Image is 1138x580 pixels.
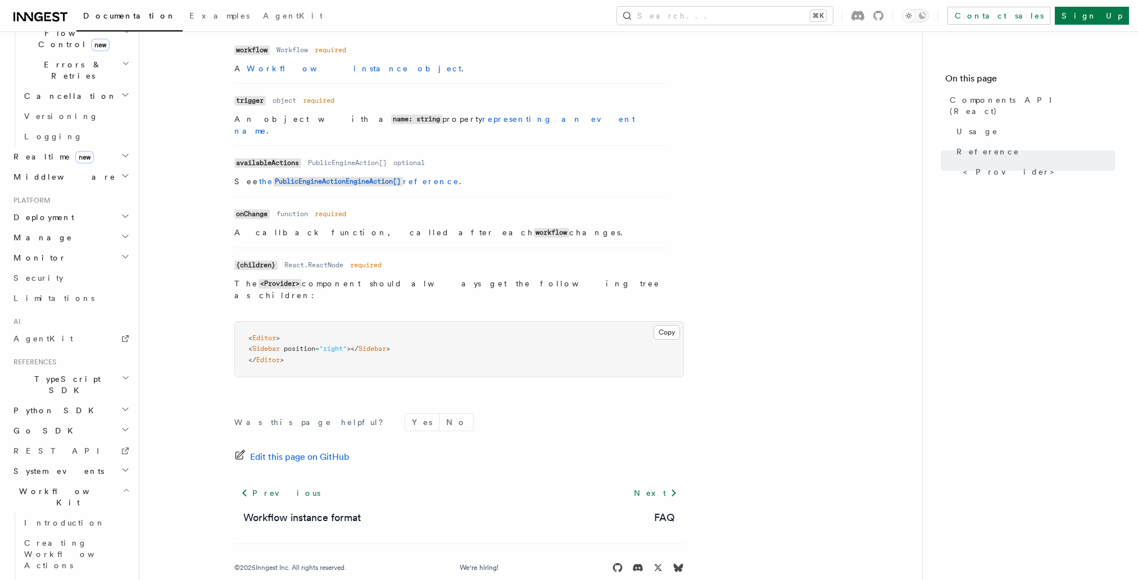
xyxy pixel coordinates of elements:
[9,425,80,436] span: Go SDK
[9,481,132,513] button: Workflow Kit
[9,400,132,421] button: Python SDK
[20,86,132,106] button: Cancellation
[9,441,132,461] a: REST API
[234,278,666,301] p: The component should always get the following tree as children:
[256,3,329,30] a: AgentKit
[956,146,1019,157] span: Reference
[20,54,132,86] button: Errors & Retries
[9,196,51,205] span: Platform
[460,563,498,572] a: We're hiring!
[386,345,390,353] span: >
[627,483,684,503] a: Next
[9,248,132,268] button: Monitor
[273,96,296,105] dd: object
[189,11,250,20] span: Examples
[952,121,1116,141] a: Usage
[13,294,94,303] span: Limitations
[91,39,110,51] span: new
[393,158,425,167] dd: optional
[20,513,132,533] a: Introduction
[250,449,350,465] span: Edit this page on GitHub
[9,232,72,243] span: Manage
[9,486,123,508] span: Workflow Kit
[9,421,132,441] button: Go SDK
[234,176,666,188] p: See .
[234,63,666,74] p: A .
[947,7,1050,25] a: Contact sales
[280,356,284,364] span: >
[252,345,280,353] span: Sidebar
[252,334,276,342] span: Editor
[9,171,116,182] span: Middleware
[247,64,461,73] a: Workflow instance object
[9,369,132,400] button: TypeScript SDK
[902,9,929,22] button: Toggle dark mode
[9,227,132,248] button: Manage
[13,273,64,282] span: Security
[963,166,1062,177] span: <Provider>
[9,461,132,481] button: System events
[945,90,1116,121] a: Components API (React)
[234,115,635,135] a: representing an event name
[259,177,459,186] a: thePublicEngineActionEngineAction[]reference
[303,96,334,105] dd: required
[9,328,132,349] a: AgentKit
[13,446,109,455] span: REST API
[276,45,308,54] dd: Workflow
[20,106,132,126] a: Versioning
[9,288,132,308] a: Limitations
[9,405,101,416] span: Python SDK
[9,373,121,396] span: TypeScript SDK
[76,3,183,31] a: Documentation
[234,261,278,270] code: {children}
[956,126,998,137] span: Usage
[350,261,382,270] dd: required
[9,465,104,477] span: System events
[315,45,346,54] dd: required
[20,90,117,102] span: Cancellation
[75,151,94,163] span: new
[24,112,98,121] span: Versioning
[248,345,252,353] span: <
[959,162,1116,182] a: <Provider>
[439,414,473,431] button: No
[263,11,323,20] span: AgentKit
[20,28,124,50] span: Flow Control
[9,151,94,162] span: Realtime
[234,449,350,465] a: Edit this page on GitHub
[259,279,302,289] code: <Provider>
[952,141,1116,162] a: Reference
[24,538,122,570] span: Creating Workflow Actions
[284,261,343,270] dd: React.ReactNode
[234,45,270,55] code: workflow
[315,209,346,218] dd: required
[347,345,359,353] span: ></
[20,23,132,54] button: Flow Controlnew
[234,209,270,219] code: onChange
[359,345,386,353] span: Sidebar
[308,158,387,167] dd: PublicEngineAction[]
[276,209,308,218] dd: function
[20,59,122,81] span: Errors & Retries
[9,358,56,367] span: References
[234,483,327,503] a: Previous
[183,3,256,30] a: Examples
[534,228,569,238] code: workflow
[276,334,280,342] span: >
[13,334,73,343] span: AgentKit
[654,510,675,526] a: FAQ
[654,325,680,340] button: Copy
[945,72,1116,90] h4: On this page
[234,158,301,168] code: availableActions
[243,510,361,526] a: Workflow instance format
[1055,7,1129,25] a: Sign Up
[9,317,21,326] span: AI
[20,533,132,576] a: Creating Workflow Actions
[810,10,826,21] kbd: ⌘K
[248,356,256,364] span: </
[950,94,1116,117] span: Components API (React)
[24,518,105,527] span: Introduction
[24,132,83,141] span: Logging
[248,334,252,342] span: <
[256,356,280,364] span: Editor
